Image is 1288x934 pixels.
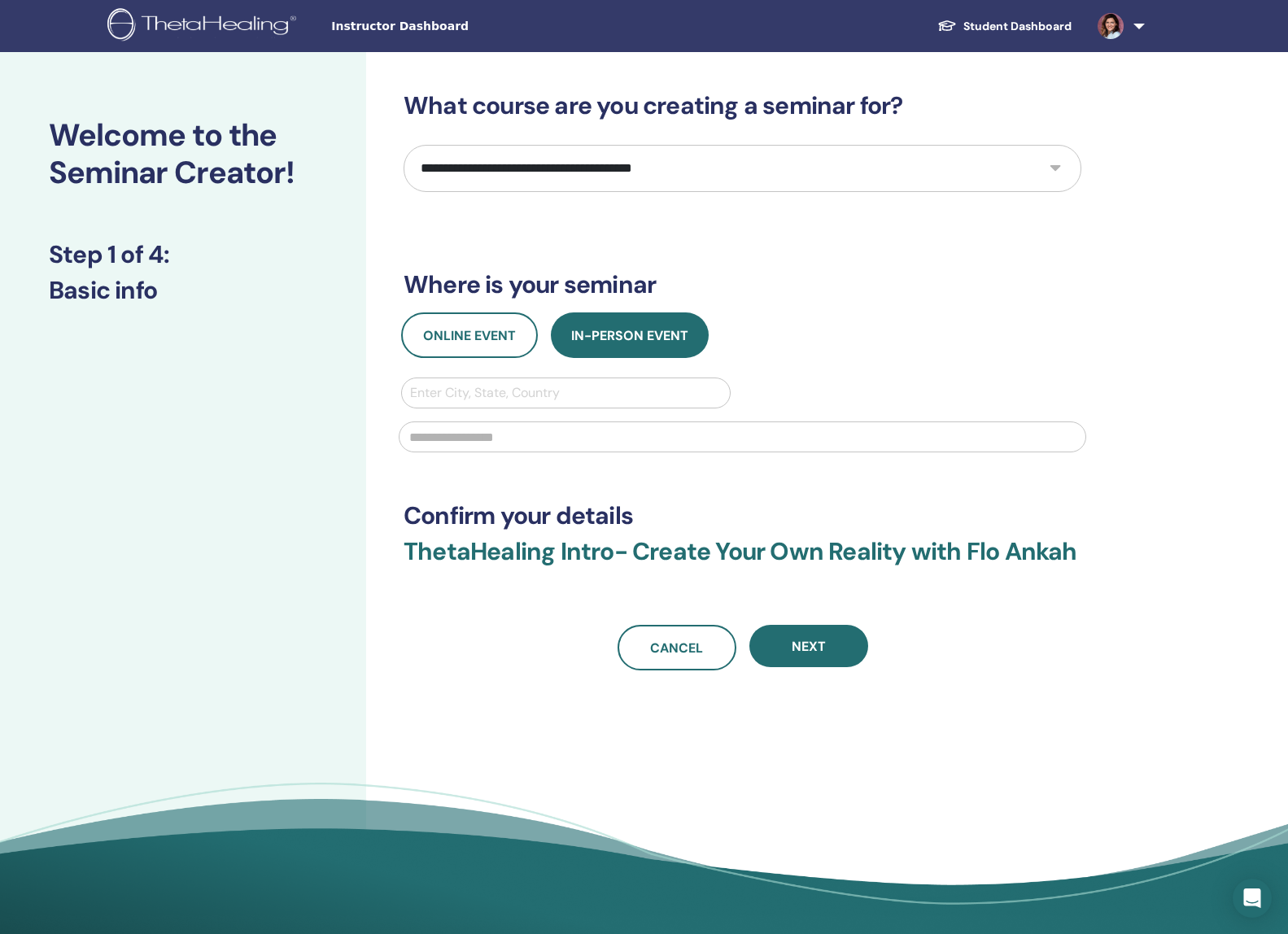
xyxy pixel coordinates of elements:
[650,639,703,657] span: Cancel
[107,8,302,45] img: logo.png
[404,91,1081,120] h3: What course are you creating a seminar for?
[404,501,1081,530] h3: Confirm your details
[618,625,736,670] a: Cancel
[401,312,538,358] button: Online Event
[551,312,709,358] button: In-Person Event
[924,11,1085,41] a: Student Dashboard
[792,638,826,655] span: Next
[1233,879,1272,918] div: Open Intercom Messenger
[571,327,688,344] span: In-Person Event
[404,537,1081,586] h3: ThetaHealing Intro- Create Your Own Reality with Flo Ankah
[1098,13,1124,39] img: default.jpg
[937,19,957,33] img: graduation-cap-white.svg
[49,117,317,191] h2: Welcome to the Seminar Creator!
[423,327,516,344] span: Online Event
[49,240,317,269] h3: Step 1 of 4 :
[749,625,868,667] button: Next
[49,276,317,305] h3: Basic info
[404,270,1081,299] h3: Where is your seminar
[331,18,575,35] span: Instructor Dashboard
